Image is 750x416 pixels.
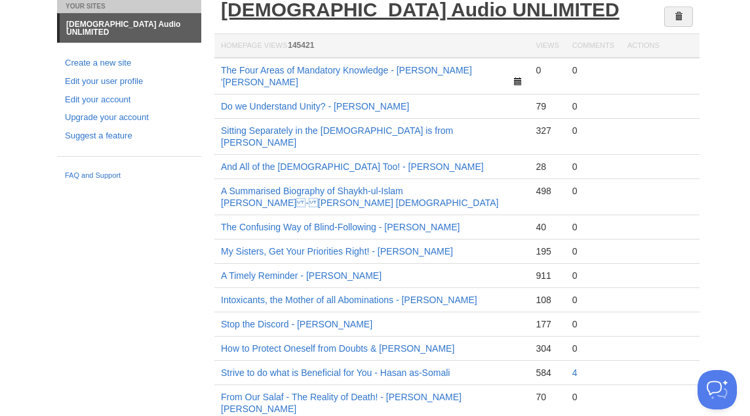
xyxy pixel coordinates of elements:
div: 327 [536,125,559,136]
a: FAQ and Support [65,170,193,182]
div: 0 [572,391,614,403]
a: Upgrade your account [65,111,193,125]
div: 28 [536,161,559,173]
div: 40 [536,221,559,233]
a: Intoxicants, the Mother of all Abominations - [PERSON_NAME] [221,295,477,305]
th: Actions [621,34,700,58]
a: Edit your account [65,93,193,107]
a: 4 [572,367,578,378]
th: Views [529,34,565,58]
span: 145421 [288,41,314,50]
div: 911 [536,270,559,281]
a: A Timely Reminder - [PERSON_NAME] [221,270,382,281]
a: From Our Salaf - The Reality of Death! - [PERSON_NAME] [PERSON_NAME] [221,392,462,414]
div: 0 [572,294,614,306]
div: 70 [536,391,559,403]
a: A Summarised Biography of Shaykh-ul-Islam [PERSON_NAME] - [PERSON_NAME] [DEMOGRAPHIC_DATA] [221,186,498,208]
div: 0 [572,125,614,136]
div: 584 [536,367,559,379]
a: Edit your user profile [65,75,193,89]
div: 108 [536,294,559,306]
a: Create a new site [65,56,193,70]
iframe: Help Scout Beacon - Open [698,370,737,409]
div: 0 [572,100,614,112]
a: My Sisters, Get Your Priorities Right! - [PERSON_NAME] [221,246,453,257]
a: Suggest a feature [65,129,193,143]
div: 0 [572,245,614,257]
div: 79 [536,100,559,112]
a: The Confusing Way of Blind-Following - [PERSON_NAME] [221,222,460,232]
div: 0 [572,343,614,354]
div: 0 [572,221,614,233]
div: 0 [572,64,614,76]
a: Strive to do what is Beneficial for You - Hasan as-Somali [221,367,450,378]
div: 304 [536,343,559,354]
th: Comments [566,34,621,58]
div: 0 [572,185,614,197]
div: 0 [572,270,614,281]
a: Sitting Separately in the [DEMOGRAPHIC_DATA] is from [PERSON_NAME] [221,125,453,148]
div: 498 [536,185,559,197]
a: Stop the Discord - [PERSON_NAME] [221,319,372,329]
a: [DEMOGRAPHIC_DATA] Audio UNLIMITED [60,14,201,43]
div: 0 [572,318,614,330]
th: Homepage Views [214,34,529,58]
a: And All of the [DEMOGRAPHIC_DATA] Too! - [PERSON_NAME] [221,161,484,172]
div: 177 [536,318,559,330]
a: Do we Understand Unity? - [PERSON_NAME] [221,101,409,112]
div: 195 [536,245,559,257]
div: 0 [536,64,559,76]
div: 0 [572,161,614,173]
a: The Four Areas of Mandatory Knowledge - [PERSON_NAME] '[PERSON_NAME] [221,65,472,87]
a: How to Protect Oneself from Doubts & [PERSON_NAME] [221,343,454,354]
